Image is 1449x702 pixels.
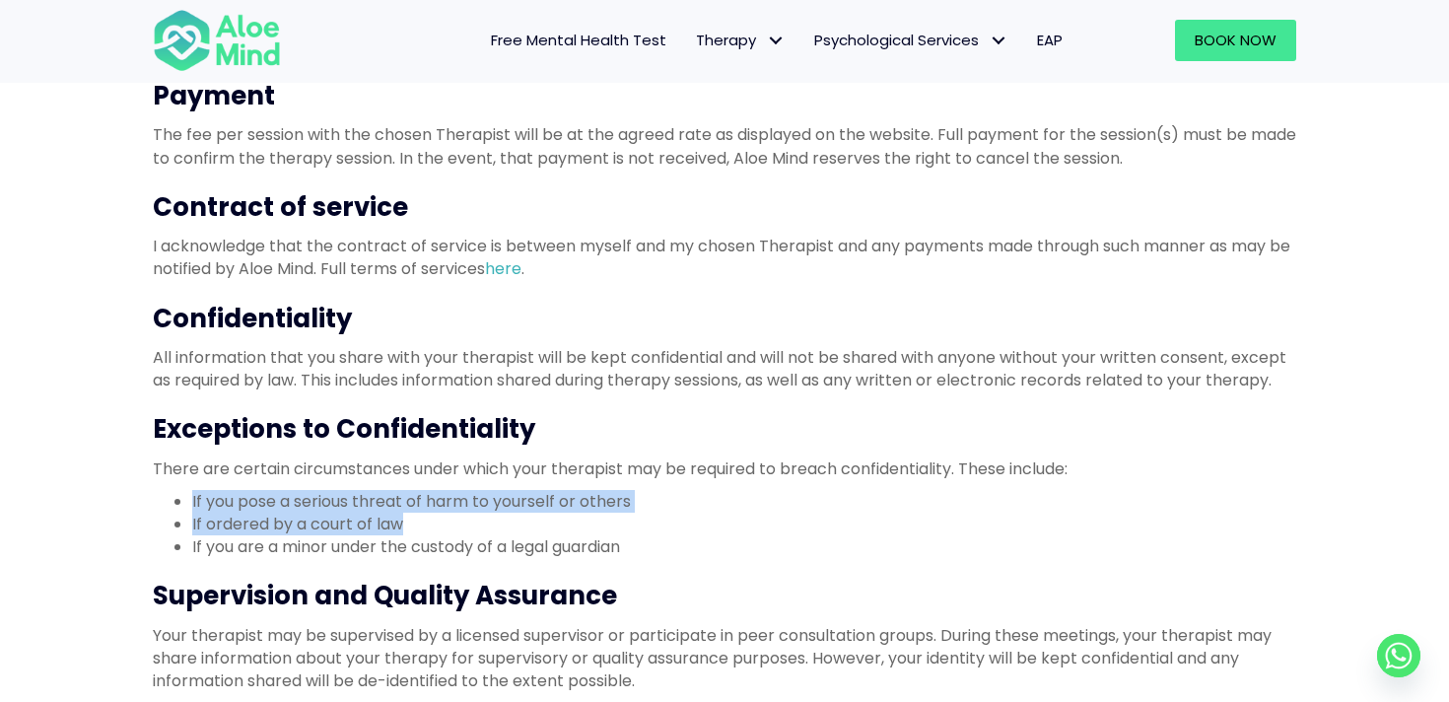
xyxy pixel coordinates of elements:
[153,301,1296,336] h3: Confidentiality
[307,20,1077,61] nav: Menu
[153,457,1296,480] p: There are certain circumstances under which your therapist may be required to breach confidential...
[153,8,281,73] img: Aloe mind Logo
[153,189,1296,225] h3: Contract of service
[1175,20,1296,61] a: Book Now
[153,578,1296,613] h3: Supervision and Quality Assurance
[491,30,666,50] span: Free Mental Health Test
[1377,634,1420,677] a: Whatsapp
[814,30,1007,50] span: Psychological Services
[153,78,1296,113] h3: Payment
[192,513,1296,535] li: If ordered by a court of law
[153,624,1296,693] p: Your therapist may be supervised by a licensed supervisor or participate in peer consultation gro...
[153,346,1296,391] p: All information that you share with your therapist will be kept confidential and will not be shar...
[153,235,1296,280] p: I acknowledge that the contract of service is between myself and my chosen Therapist and any paym...
[192,490,1296,513] li: If you pose a serious threat of harm to yourself or others
[681,20,799,61] a: TherapyTherapy: submenu
[476,20,681,61] a: Free Mental Health Test
[984,27,1012,55] span: Psychological Services: submenu
[761,27,790,55] span: Therapy: submenu
[696,30,785,50] span: Therapy
[1037,30,1063,50] span: EAP
[192,535,1296,558] li: If you are a minor under the custody of a legal guardian
[1022,20,1077,61] a: EAP
[153,411,1296,447] h3: Exceptions to Confidentiality
[153,123,1296,169] p: The fee per session with the chosen Therapist will be at the agreed rate as displayed on the webs...
[485,257,521,280] a: here
[799,20,1022,61] a: Psychological ServicesPsychological Services: submenu
[1195,30,1276,50] span: Book Now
